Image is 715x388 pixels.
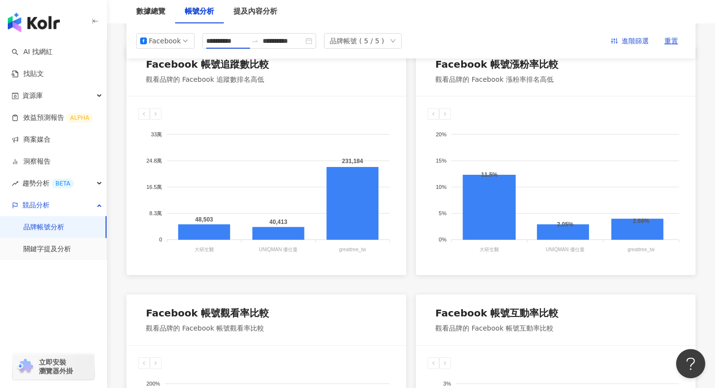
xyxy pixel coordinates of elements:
div: Facebook [149,34,180,48]
div: 品牌帳號 ( 5 / 5 ) [330,34,384,48]
a: 關鍵字提及分析 [23,244,71,254]
a: 洞察報告 [12,157,51,166]
span: swap-right [251,37,259,45]
tspan: 3% [443,381,451,387]
tspan: 8.3萬 [149,210,162,216]
tspan: 大研生醫 [195,247,214,253]
div: Facebook 帳號追蹤數比較 [146,57,269,71]
span: 競品分析 [22,194,50,216]
div: Facebook 帳號觀看率比較 [146,306,269,320]
div: 觀看品牌的 Facebook 帳號觀看率比較 [146,324,269,333]
div: 觀看品牌的 Facebook 帳號互動率比較 [435,324,558,333]
button: 重置 [657,33,686,49]
img: logo [8,13,60,32]
a: 效益預測報告ALPHA [12,113,93,123]
tspan: 5% [439,210,447,216]
a: 找貼文 [12,69,44,79]
a: chrome extension立即安裝 瀏覽器外掛 [13,353,94,380]
div: 提及內容分析 [233,6,277,18]
tspan: 大研生醫 [480,247,499,253]
tspan: 24.8萬 [146,158,162,164]
img: chrome extension [16,359,35,374]
span: 立即安裝 瀏覽器外掛 [39,358,73,375]
button: 進階篩選 [603,33,657,49]
tspan: greattree_tw [627,247,655,253]
tspan: UNIQMAN 優仕曼 [259,247,298,253]
div: 數據總覽 [136,6,165,18]
div: Facebook 帳號互動率比較 [435,306,558,320]
div: 帳號分析 [185,6,214,18]
tspan: greattree_tw [339,247,366,253]
a: searchAI 找網紅 [12,47,53,57]
iframe: Help Scout Beacon - Open [676,349,705,378]
span: to [251,37,259,45]
span: down [390,38,396,44]
tspan: 0 [159,237,162,242]
a: 商案媒合 [12,135,51,145]
tspan: 0% [439,237,447,242]
div: BETA [52,179,74,188]
a: 品牌帳號分析 [23,222,64,232]
tspan: 200% [146,381,160,387]
span: 資源庫 [22,85,43,107]
tspan: 16.5萬 [146,184,162,190]
span: 趨勢分析 [22,172,74,194]
span: 進階篩選 [622,34,649,49]
div: 觀看品牌的 Facebook 追蹤數排名高低 [146,75,269,85]
tspan: UNIQMAN 優仕曼 [546,247,585,253]
span: 重置 [664,34,678,49]
tspan: 33萬 [151,131,162,137]
span: rise [12,180,18,187]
